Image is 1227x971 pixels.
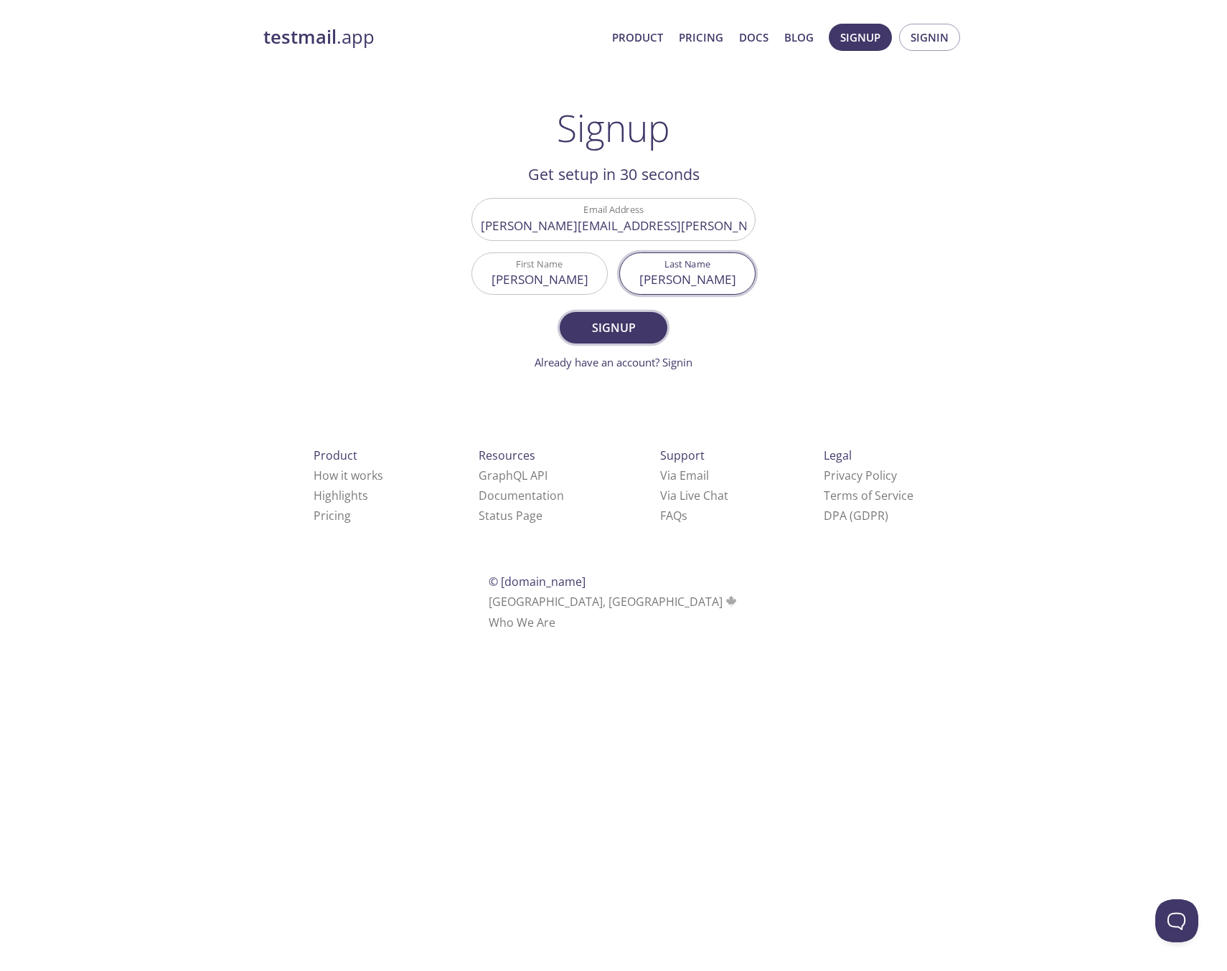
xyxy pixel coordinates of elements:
span: Signup [840,28,880,47]
a: Pricing [314,508,351,524]
span: [GEOGRAPHIC_DATA], [GEOGRAPHIC_DATA] [489,594,739,610]
span: Signin [911,28,949,47]
a: Blog [784,28,814,47]
a: Product [612,28,663,47]
a: Terms of Service [824,488,913,503]
span: s [682,508,687,524]
a: Docs [739,28,768,47]
span: Signup [575,318,652,338]
span: Legal [824,447,852,463]
a: Status Page [479,508,542,524]
a: How it works [314,468,383,483]
a: Already have an account? Signin [535,355,692,369]
span: © [DOMAIN_NAME] [489,574,586,589]
h1: Signup [557,106,670,149]
a: Via Live Chat [660,488,728,503]
a: Documentation [479,488,564,503]
strong: testmail [263,24,337,49]
button: Signup [560,312,667,344]
a: DPA (GDPR) [824,508,888,524]
a: testmail.app [263,25,601,49]
span: Support [660,447,705,463]
h2: Get setup in 30 seconds [471,162,756,186]
a: GraphQL API [479,468,547,483]
button: Signup [829,24,892,51]
a: Who We Are [489,615,555,630]
a: Privacy Policy [824,468,897,483]
iframe: Help Scout Beacon - Open [1155,899,1198,942]
a: Highlights [314,488,368,503]
button: Signin [899,24,960,51]
a: Via Email [660,468,709,483]
span: Product [314,447,357,463]
span: Resources [479,447,535,463]
a: FAQ [660,508,687,524]
a: Pricing [679,28,723,47]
